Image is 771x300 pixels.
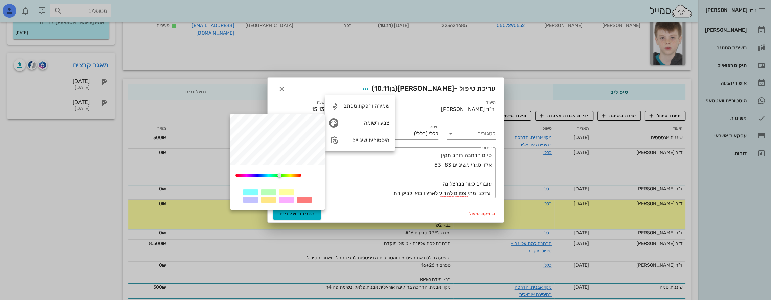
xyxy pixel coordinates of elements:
[469,211,496,216] span: מחיקת טיפול
[374,84,389,92] span: 10.11
[390,104,496,115] div: תיעודד"ר [PERSON_NAME]
[441,106,494,112] div: ד"ר [PERSON_NAME]
[280,211,315,217] span: שמירת שינויים
[344,137,389,143] div: היסטורית שינויים
[398,84,454,92] span: [PERSON_NAME]
[482,145,492,150] label: פירוט
[372,84,398,92] span: (בן )
[360,83,496,95] span: עריכת טיפול -
[486,100,496,105] label: תיעוד
[344,103,389,109] div: שמירה והפקת מכתב
[467,209,498,218] button: מחיקת טיפול
[430,124,438,129] label: טיפול
[317,100,325,105] label: שעה
[344,120,389,126] div: צבע רשומה
[273,208,321,220] button: שמירת שינויים
[325,114,395,132] div: צבע רשומה
[429,131,438,137] span: כללי
[414,131,427,137] span: (כללי)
